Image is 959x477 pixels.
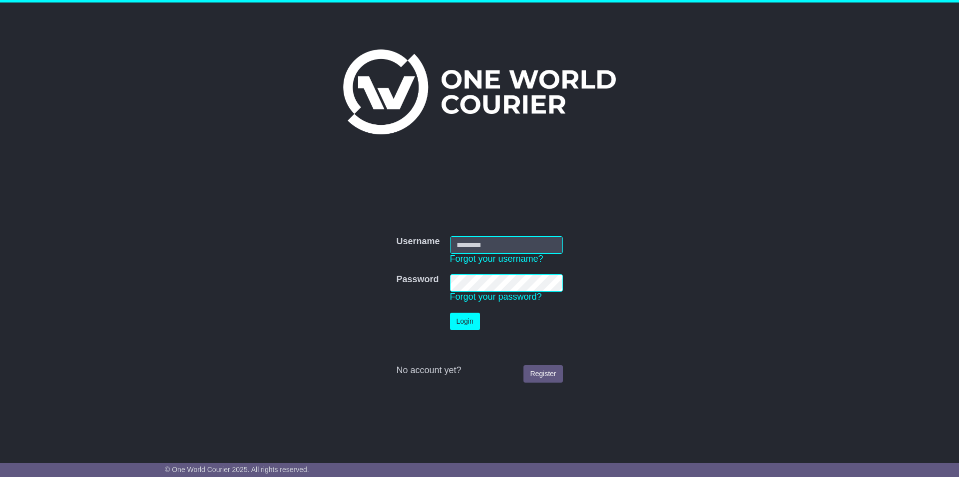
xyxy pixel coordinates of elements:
span: © One World Courier 2025. All rights reserved. [165,466,309,474]
a: Forgot your username? [450,254,543,264]
button: Login [450,313,480,330]
a: Forgot your password? [450,292,542,302]
a: Register [523,365,562,383]
div: No account yet? [396,365,562,376]
label: Username [396,236,440,247]
label: Password [396,274,439,285]
img: One World [343,49,616,134]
